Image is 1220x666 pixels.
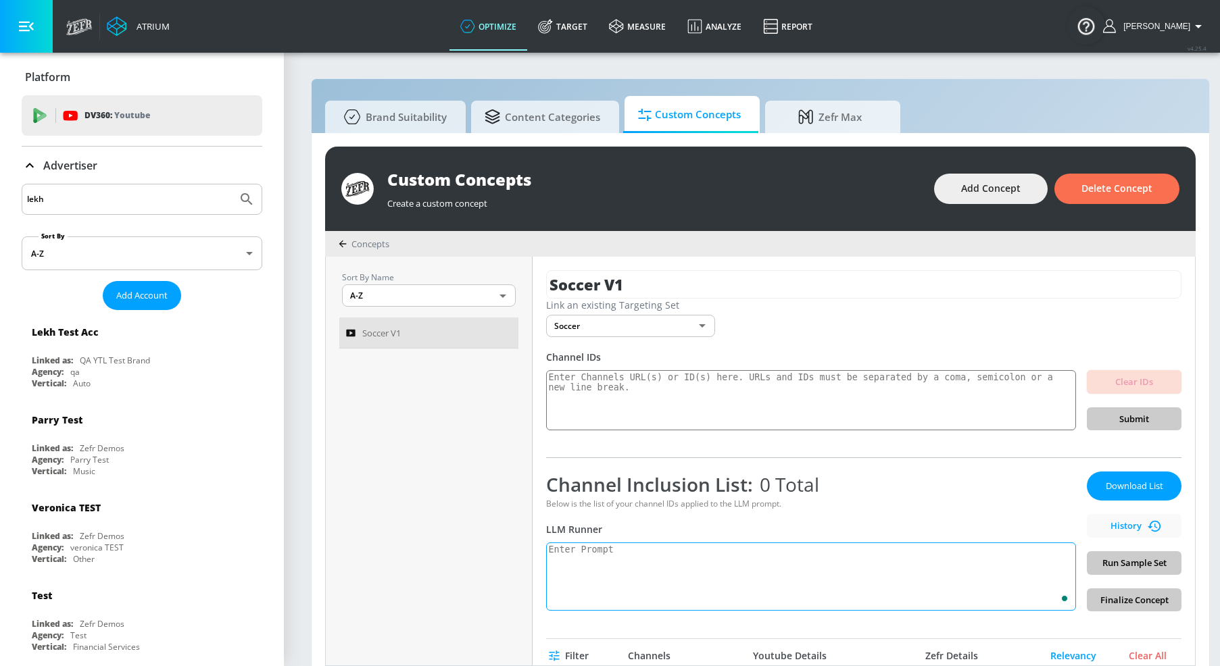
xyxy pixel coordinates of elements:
div: Atrium [131,20,170,32]
label: Sort By [39,232,68,240]
a: measure [598,2,677,51]
div: Advertiser [22,147,262,184]
div: Zefr Details [871,650,1033,662]
div: Agency: [32,454,64,465]
div: Music [73,465,95,477]
div: Agency: [32,630,64,641]
div: Custom Concepts [387,168,921,190]
button: Add Account [103,281,181,310]
div: Parry TestLinked as:Zefr DemosAgency:Parry TestVertical:Music [22,403,262,480]
a: optimize [449,2,527,51]
span: Brand Suitability [339,101,447,133]
div: DV360: Youtube [22,95,262,136]
div: Parry Test [70,454,109,465]
div: Agency: [32,542,64,553]
div: veronica TEST [70,542,124,553]
span: v 4.25.4 [1188,45,1206,52]
div: LLM Runner [546,523,1076,536]
div: Channel Inclusion List: [546,471,1076,497]
p: DV360: [84,108,150,123]
div: Vertical: [32,553,66,565]
div: Linked as: [32,530,73,542]
div: Linked as: [32,618,73,630]
div: Create a custom concept [387,190,921,209]
div: qa [70,366,80,378]
span: Filter [552,648,589,665]
div: Lekh Test Acc [32,326,99,338]
button: Download List [1087,471,1181,501]
span: login as: lekhraj.bhadava@zefr.com [1118,22,1190,31]
p: Platform [25,70,70,84]
div: Zefr Demos [80,530,124,542]
span: Concepts [351,238,389,250]
span: Content Categories [485,101,600,133]
div: Zefr Demos [80,618,124,630]
textarea: To enrich screen reader interactions, please activate Accessibility in Grammarly extension settings [546,542,1076,611]
div: Youtube Details [715,650,864,662]
p: Youtube [114,108,150,122]
input: Search by name [27,190,232,208]
div: Zefr Demos [80,442,124,454]
a: Target [527,2,598,51]
a: Report [752,2,823,51]
div: Vertical: [32,641,66,652]
span: Clear IDs [1098,374,1171,390]
button: Submit Search [232,184,262,214]
div: Channel IDs [546,351,1181,363]
button: Delete Concept [1054,174,1179,204]
div: Financial Services [73,641,140,652]
div: Linked as: [32,355,73,366]
div: A-Z [342,284,516,307]
div: Platform [22,58,262,96]
span: Download List [1100,478,1168,494]
div: Agency: [32,366,64,378]
button: History [1087,514,1181,538]
span: Add Concept [961,180,1021,197]
span: History [1092,518,1176,534]
div: TestLinked as:Zefr DemosAgency:TestVertical:Financial Services [22,579,262,656]
div: Lekh Test AccLinked as:QA YTL Test BrandAgency:qaVertical:Auto [22,315,262,392]
span: Zefr Max [779,101,881,133]
p: Advertiser [43,158,97,173]
button: Add Concept [934,174,1048,204]
div: Link an existing Targeting Set [546,299,1181,311]
div: QA YTL Test Brand [80,355,150,366]
p: Sort By Name [342,270,516,284]
span: 0 Total [753,471,819,497]
div: Vertical: [32,378,66,389]
div: Parry Test [32,413,82,426]
div: Other [73,553,95,565]
button: Clear IDs [1087,370,1181,394]
span: Add Account [116,288,168,303]
div: Below is the list of your channel IDs applied to the LLM prompt. [546,498,1076,509]
div: A-Z [22,236,262,270]
a: Atrium [107,16,170,36]
div: Clear All [1114,650,1181,662]
div: Vertical: [32,465,66,477]
div: Soccer [546,315,715,337]
div: Veronica TESTLinked as:Zefr DemosAgency:veronica TESTVertical:Other [22,491,262,568]
span: Soccer V1 [362,325,401,341]
div: Auto [73,378,91,389]
button: [PERSON_NAME] [1103,18,1206,34]
div: Linked as: [32,442,73,454]
div: Test [32,589,52,602]
a: Analyze [677,2,752,51]
div: Test [70,630,87,641]
button: Open Resource Center [1067,7,1105,45]
div: Channels [628,650,670,662]
span: Custom Concepts [638,99,741,131]
div: Relevancy [1040,650,1107,662]
div: Veronica TEST [32,501,101,514]
a: Soccer V1 [339,317,518,349]
span: Delete Concept [1081,180,1152,197]
div: Concepts [339,238,389,250]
